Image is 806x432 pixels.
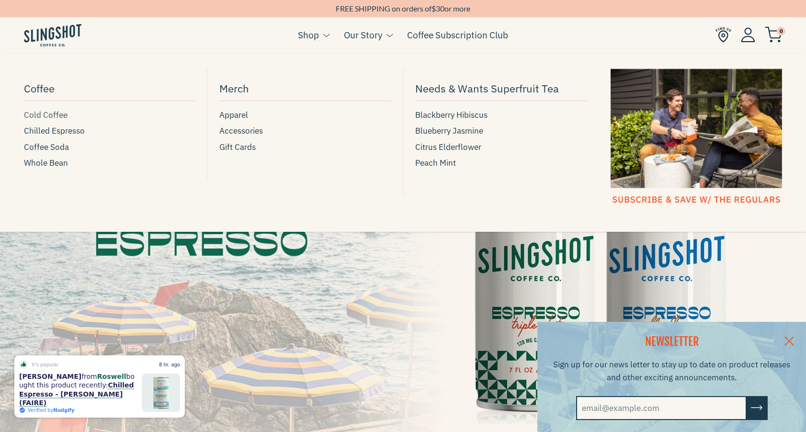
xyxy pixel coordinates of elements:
[741,27,755,42] img: Account
[219,125,263,137] span: Accessories
[715,27,731,43] img: Find Us
[24,157,195,170] a: Whole Bean
[219,109,248,122] span: Apparel
[415,157,456,170] span: Peach Mint
[415,109,488,122] span: Blackberry Hibiscus
[415,141,481,154] span: Citrus Elderflower
[219,80,249,97] span: Merch
[24,125,195,137] a: Chilled Espresso
[298,28,319,42] a: Shop
[415,109,587,122] a: Blackberry Hibiscus
[219,125,391,137] a: Accessories
[24,141,195,154] a: Coffee Soda
[765,27,782,43] img: cart
[344,28,382,42] a: Our Story
[24,80,55,97] span: Coffee
[552,358,792,384] p: Sign up for our news letter to stay up to date on product releases and other exciting announcements.
[24,109,195,122] a: Cold Coffee
[777,27,785,35] span: 0
[24,109,68,122] span: Cold Coffee
[407,28,508,42] a: Coffee Subscription Club
[576,396,747,420] input: email@example.com
[219,141,256,154] span: Gift Cards
[219,78,391,101] a: Merch
[415,78,587,101] a: Needs & Wants Superfruit Tea
[415,157,587,170] a: Peach Mint
[415,125,483,137] span: Blueberry Jasmine
[24,125,85,137] span: Chilled Espresso
[24,141,69,154] span: Coffee Soda
[436,4,444,13] span: 30
[415,80,559,97] span: Needs & Wants Superfruit Tea
[219,109,391,122] a: Apparel
[415,141,587,154] a: Citrus Elderflower
[765,29,782,41] a: 0
[415,125,587,137] a: Blueberry Jasmine
[431,4,436,13] span: $
[24,78,195,101] a: Coffee
[219,141,391,154] a: Gift Cards
[24,157,68,170] span: Whole Bean
[552,334,792,350] h2: NEWSLETTER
